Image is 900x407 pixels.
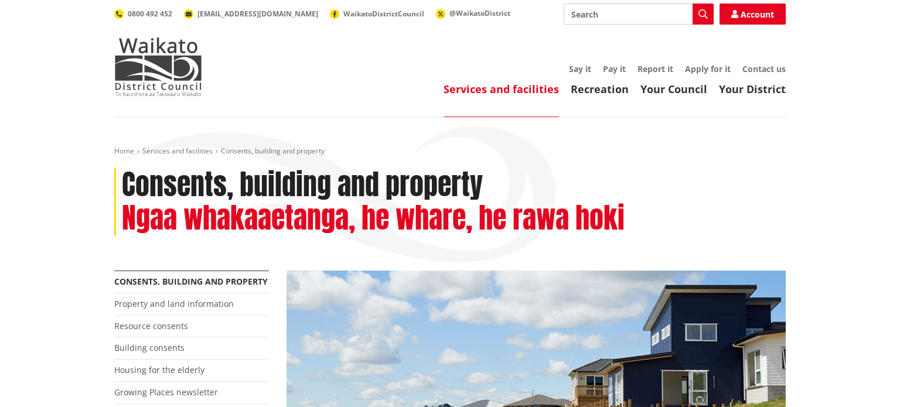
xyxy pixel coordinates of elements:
[197,9,318,19] span: [EMAIL_ADDRESS][DOMAIN_NAME]
[114,276,268,287] a: Consents, building and property
[114,146,786,156] nav: breadcrumb
[184,9,318,19] a: [EMAIL_ADDRESS][DOMAIN_NAME]
[719,82,786,96] a: Your District
[637,63,673,74] a: Report it
[436,8,510,18] a: @WaikatoDistrict
[114,364,204,375] a: Housing for the elderly
[571,82,629,96] a: Recreation
[720,4,786,25] a: Account
[114,37,202,96] img: Waikato District Council - Te Kaunihera aa Takiwaa o Waikato
[142,146,213,156] a: Services and facilities
[564,4,714,25] input: Search input
[330,9,424,19] a: WaikatoDistrictCouncil
[640,82,707,96] a: Your Council
[122,168,483,202] h1: Consents, building and property
[685,63,731,74] a: Apply for it
[603,63,626,74] a: Pay it
[114,342,185,353] a: Building consents
[221,146,325,156] span: Consents, building and property
[569,63,591,74] a: Say it
[122,201,625,235] h2: Ngaa whakaaetanga, he whare, he rawa hoki
[114,9,172,19] a: 0800 492 452
[444,82,559,96] a: Services and facilities
[114,387,218,398] a: Growing Places newsletter
[128,9,172,19] span: 0800 492 452
[343,9,424,19] span: WaikatoDistrictCouncil
[114,298,234,309] a: Property and land information
[114,320,188,331] a: Resource consents
[742,63,786,74] a: Contact us
[449,8,510,18] span: @WaikatoDistrict
[114,146,134,156] a: Home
